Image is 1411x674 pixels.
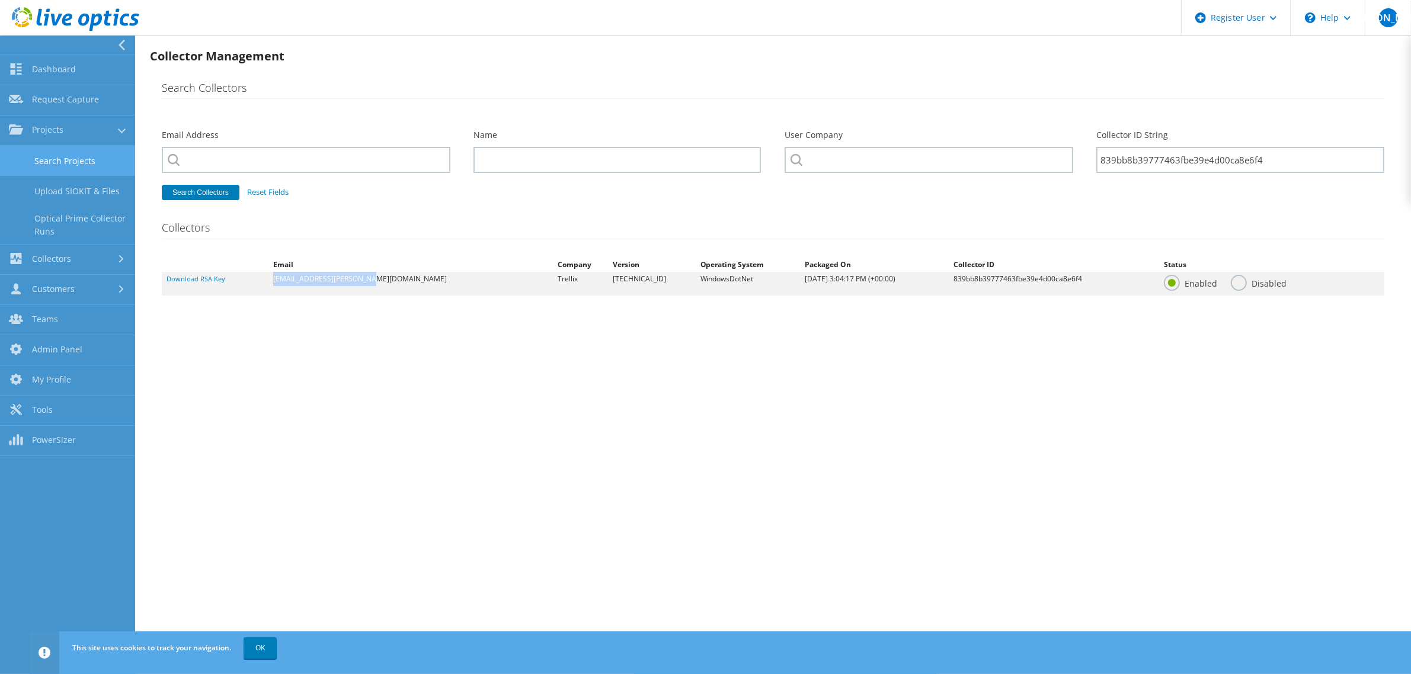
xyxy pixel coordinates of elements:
[1231,275,1287,290] label: Disabled
[805,272,953,296] dd: [DATE] 3:04:17 PM (+00:00)
[1096,129,1168,141] label: Collector ID String
[247,187,289,197] a: Reset Fields
[954,272,1164,296] dd: 839bb8b39777463fbe39e4d00ca8e6f4
[244,637,277,659] a: OK
[954,258,1164,272] dt: Collector ID
[700,258,805,272] dt: Operating System
[72,643,231,653] span: This site uses cookies to track your navigation.
[1305,12,1316,23] svg: \n
[273,258,558,272] dt: Email
[162,185,239,200] button: Search Collectors
[162,81,1384,94] h2: Search Collectors
[150,50,1390,62] h1: Collector Management
[162,274,230,283] a: Download RSA Key
[162,221,1384,234] h2: Collectors
[613,272,700,296] dd: [TECHNICAL_ID]
[1379,8,1398,27] span: [PERSON_NAME]
[473,129,497,141] label: Name
[162,129,219,141] label: Email Address
[558,272,613,296] dd: Trellix
[273,272,558,296] dd: [EMAIL_ADDRESS][PERSON_NAME][DOMAIN_NAME]
[1164,275,1217,290] label: Enabled
[613,258,700,272] dt: Version
[805,258,953,272] dt: Packaged On
[785,129,843,141] label: User Company
[558,258,613,272] dt: Company
[1164,258,1384,272] dt: Status
[700,272,805,296] dd: WindowsDotNet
